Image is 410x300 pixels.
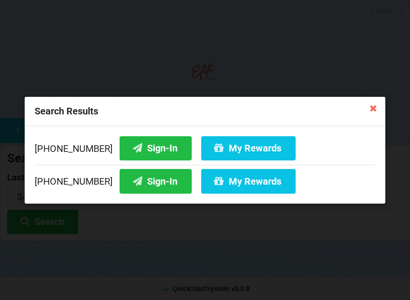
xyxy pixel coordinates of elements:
button: My Rewards [201,169,296,193]
button: Sign-In [120,136,192,160]
div: [PHONE_NUMBER] [35,136,375,164]
div: Search Results [25,97,385,126]
button: Sign-In [120,169,192,193]
div: [PHONE_NUMBER] [35,164,375,193]
button: My Rewards [201,136,296,160]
